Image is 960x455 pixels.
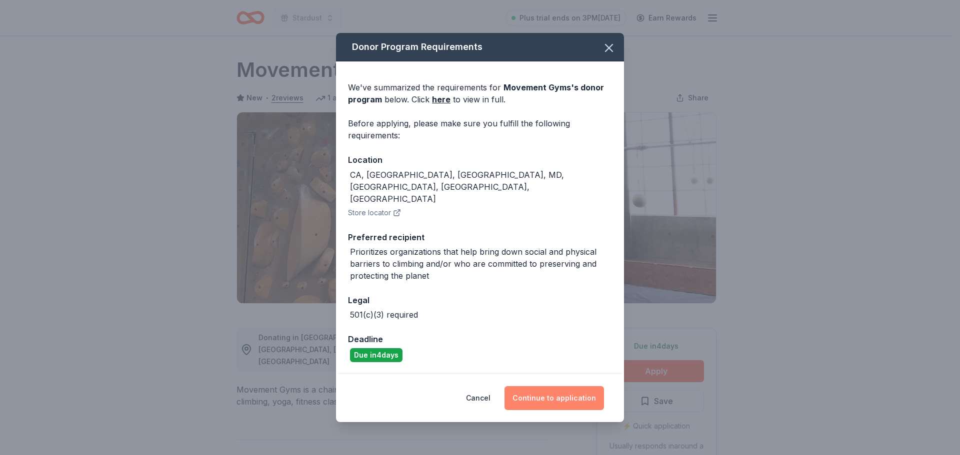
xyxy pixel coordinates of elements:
[432,93,450,105] a: here
[348,207,401,219] button: Store locator
[350,246,612,282] div: Prioritizes organizations that help bring down social and physical barriers to climbing and/or wh...
[348,117,612,141] div: Before applying, please make sure you fulfill the following requirements:
[348,294,612,307] div: Legal
[348,333,612,346] div: Deadline
[350,309,418,321] div: 501(c)(3) required
[504,386,604,410] button: Continue to application
[348,81,612,105] div: We've summarized the requirements for below. Click to view in full.
[350,348,402,362] div: Due in 4 days
[348,153,612,166] div: Location
[336,33,624,61] div: Donor Program Requirements
[466,386,490,410] button: Cancel
[350,169,612,205] div: CA, [GEOGRAPHIC_DATA], [GEOGRAPHIC_DATA], MD, [GEOGRAPHIC_DATA], [GEOGRAPHIC_DATA], [GEOGRAPHIC_D...
[348,231,612,244] div: Preferred recipient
